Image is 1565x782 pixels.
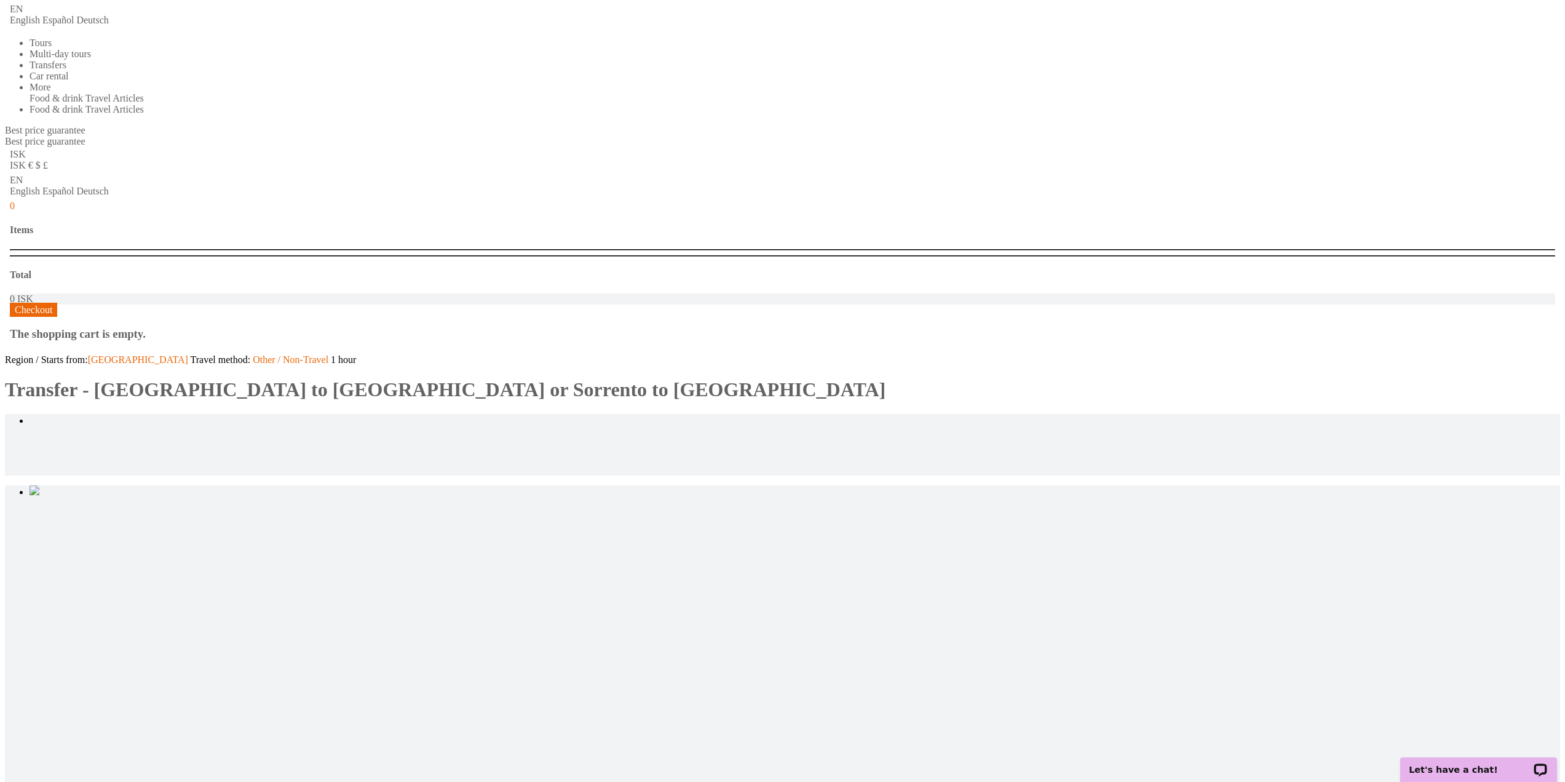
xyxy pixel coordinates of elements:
iframe: LiveChat chat widget [1392,743,1565,782]
a: Food & drink [30,93,83,103]
h1: Transfer - [GEOGRAPHIC_DATA] to [GEOGRAPHIC_DATA] or Sorrento to [GEOGRAPHIC_DATA] [5,378,1560,401]
span: Travel method: [191,354,331,365]
a: Tours [30,38,52,48]
a: Other / Non-Travel [250,354,328,365]
a: English [10,186,40,196]
div: 0 ISK [10,293,1555,305]
a: Multi-day tours [30,49,91,59]
h3: The shopping cart is empty. [10,327,1555,341]
span: Best price guarantee [5,125,85,135]
span: ISK [10,149,26,159]
a: Travel Articles [85,104,144,114]
h4: Items [10,225,1555,236]
a: € [28,160,33,170]
div: EN [5,173,1560,199]
a: Travel Articles [85,93,144,103]
span: 0 [10,201,15,211]
span: Best price guarantee [5,136,85,146]
a: $ [36,160,41,170]
a: Español [42,15,74,25]
a: Español [42,186,74,196]
a: Transfers [30,60,66,70]
span: Region / Starts from: [5,354,191,365]
a: [GEOGRAPHIC_DATA] [88,354,188,365]
h4: Total [10,269,1555,281]
img: Italy_main_slider.jpg [30,485,39,495]
a: Food & drink [30,104,83,114]
a: Deutsch [76,186,108,196]
span: 1 hour [331,354,356,365]
div: EN [5,2,1560,28]
a: More [30,82,51,92]
a: Deutsch [76,15,108,25]
a: Checkout [10,303,57,317]
a: £ [43,160,48,170]
a: Car rental [30,71,69,81]
a: ISK [10,160,26,170]
a: English [10,15,40,25]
